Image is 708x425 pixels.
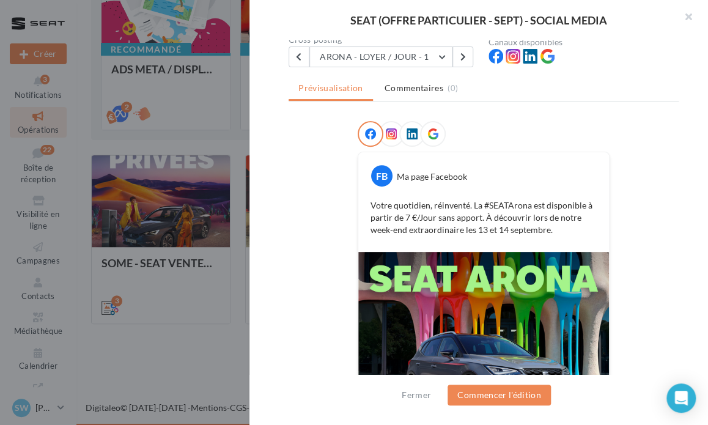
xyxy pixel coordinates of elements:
[489,38,679,46] div: Canaux disponibles
[371,165,393,187] div: FB
[371,199,597,236] p: Votre quotidien, réinventé. La #SEATArona est disponible à partir de 7 €/Jour sans apport. À déco...
[385,82,443,94] span: Commentaires
[289,35,479,44] div: Cross-posting
[269,15,688,26] div: SEAT (OFFRE PARTICULIER - SEPT) - SOCIAL MEDIA
[448,83,458,93] span: (0)
[448,385,551,405] button: Commencer l'édition
[309,46,452,67] button: ARONA - LOYER / JOUR - 1
[397,388,436,402] button: Fermer
[666,383,696,413] div: Open Intercom Messenger
[397,171,467,183] div: Ma page Facebook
